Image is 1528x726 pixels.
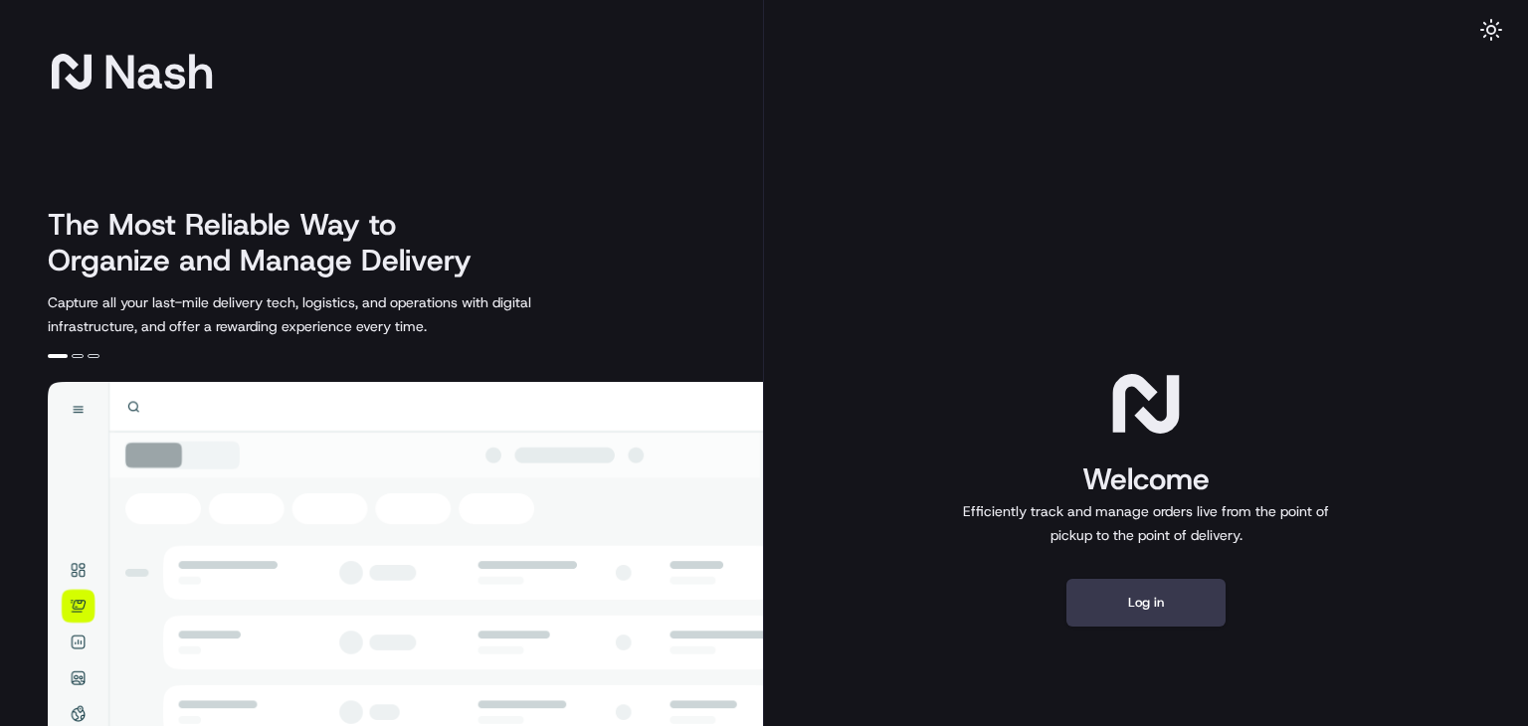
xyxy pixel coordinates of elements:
[103,52,214,91] span: Nash
[955,499,1337,547] p: Efficiently track and manage orders live from the point of pickup to the point of delivery.
[48,290,621,338] p: Capture all your last-mile delivery tech, logistics, and operations with digital infrastructure, ...
[1066,579,1226,627] button: Log in
[955,459,1337,499] h1: Welcome
[48,207,493,278] h2: The Most Reliable Way to Organize and Manage Delivery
